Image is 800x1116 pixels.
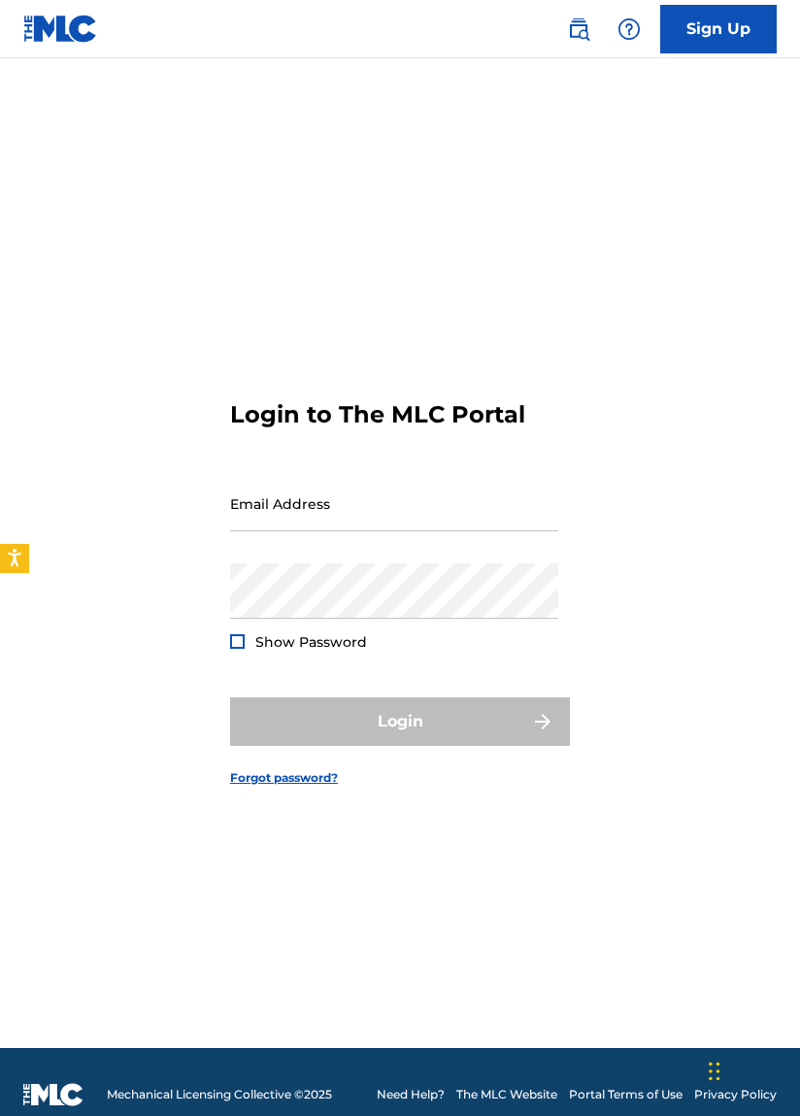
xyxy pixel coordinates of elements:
[694,1086,777,1103] a: Privacy Policy
[610,10,649,49] div: Help
[559,10,598,49] a: Public Search
[107,1086,332,1103] span: Mechanical Licensing Collective © 2025
[456,1086,557,1103] a: The MLC Website
[617,17,641,41] img: help
[230,769,338,787] a: Forgot password?
[709,1042,720,1100] div: Drag
[703,1023,800,1116] iframe: Chat Widget
[377,1086,445,1103] a: Need Help?
[23,1083,83,1106] img: logo
[660,5,777,53] a: Sign Up
[23,15,98,43] img: MLC Logo
[569,1086,683,1103] a: Portal Terms of Use
[255,633,367,651] span: Show Password
[230,400,525,429] h3: Login to The MLC Portal
[567,17,590,41] img: search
